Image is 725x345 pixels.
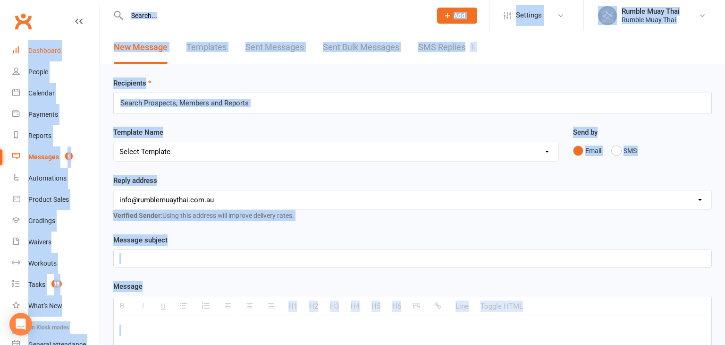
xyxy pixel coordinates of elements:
[28,302,62,310] div: What's New
[113,212,162,219] strong: Verified Sender:
[245,31,304,64] a: Sent Messages
[12,232,100,253] a: Waivers
[12,274,100,295] a: Tasks 15
[12,40,100,61] a: Dashboard
[9,313,32,336] div: Open Intercom Messenger
[28,217,55,224] div: Gradings
[28,281,45,288] div: Tasks
[12,61,100,83] a: People
[573,142,601,160] button: Email
[12,125,100,147] a: Reports
[418,31,475,64] a: SMS Replies1
[11,9,35,33] a: Clubworx
[28,174,67,182] div: Automations
[598,6,617,25] img: thumb_image1688088946.png
[113,175,157,186] label: Reply address
[622,16,680,24] div: Rumble Muay Thai
[113,212,294,219] span: Using this address will improve delivery rates.
[12,104,100,125] a: Payments
[114,31,168,64] a: New Message
[437,8,477,24] button: Add
[28,196,69,203] div: Product Sales
[573,127,598,138] label: Send by
[28,47,61,54] div: Dashboard
[51,280,62,288] span: 15
[113,127,163,138] label: Template Name
[12,189,100,210] a: Product Sales
[113,234,168,246] label: Message subject
[12,210,100,232] a: Gradings
[470,42,475,52] div: 1
[28,153,59,161] div: Messages
[28,259,57,267] div: Workouts
[113,281,143,292] label: Message
[119,97,258,109] input: Search Prospects, Members and Reports
[323,31,399,64] a: Sent Bulk Messages
[28,89,55,97] div: Calendar
[113,78,152,89] label: Recipients
[516,5,542,26] span: Settings
[65,152,73,160] span: 1
[611,142,637,160] button: SMS
[12,295,100,317] a: What's New
[28,68,48,76] div: People
[28,111,58,118] div: Payments
[28,238,51,246] div: Waivers
[12,83,100,104] a: Calendar
[28,132,51,139] div: Reports
[12,168,100,189] a: Automations
[124,9,425,22] input: Search...
[186,31,227,64] a: Templates
[454,12,465,19] span: Add
[622,7,680,16] div: Rumble Muay Thai
[12,147,100,168] a: Messages 1
[12,253,100,274] a: Workouts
